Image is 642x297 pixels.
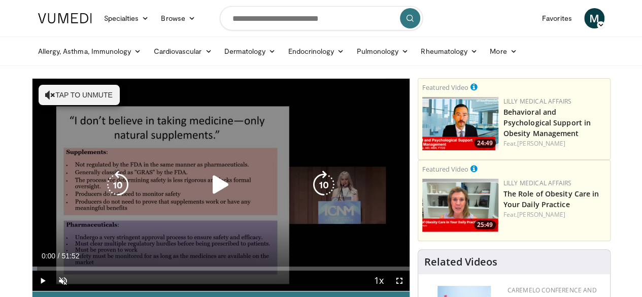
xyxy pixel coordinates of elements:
[517,210,565,219] a: [PERSON_NAME]
[98,8,155,28] a: Specialties
[422,97,498,150] img: ba3304f6-7838-4e41-9c0f-2e31ebde6754.png.150x105_q85_crop-smart_upscale.png
[422,179,498,232] img: e1208b6b-349f-4914-9dd7-f97803bdbf1d.png.150x105_q85_crop-smart_upscale.png
[155,8,201,28] a: Browse
[503,189,599,209] a: The Role of Obesity Care in Your Daily Practice
[389,271,410,291] button: Fullscreen
[42,252,55,260] span: 0:00
[38,13,92,23] img: VuMedi Logo
[422,164,468,174] small: Featured Video
[220,6,423,30] input: Search topics, interventions
[536,8,578,28] a: Favorites
[474,220,496,229] span: 25:49
[39,85,120,105] button: Tap to unmute
[218,41,282,61] a: Dermatology
[32,41,148,61] a: Allergy, Asthma, Immunology
[422,97,498,150] a: 24:49
[32,267,410,271] div: Progress Bar
[53,271,73,291] button: Unmute
[350,41,415,61] a: Pulmonology
[58,252,60,260] span: /
[503,107,591,138] a: Behavioral and Psychological Support in Obesity Management
[32,79,410,291] video-js: Video Player
[503,97,572,106] a: Lilly Medical Affairs
[422,179,498,232] a: 25:49
[503,139,606,148] div: Feat.
[503,179,572,187] a: Lilly Medical Affairs
[415,41,484,61] a: Rheumatology
[369,271,389,291] button: Playback Rate
[147,41,218,61] a: Cardiovascular
[474,139,496,148] span: 24:49
[503,210,606,219] div: Feat.
[484,41,523,61] a: More
[32,271,53,291] button: Play
[584,8,604,28] a: M
[282,41,350,61] a: Endocrinology
[424,256,497,268] h4: Related Videos
[517,139,565,148] a: [PERSON_NAME]
[61,252,79,260] span: 51:52
[422,83,468,92] small: Featured Video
